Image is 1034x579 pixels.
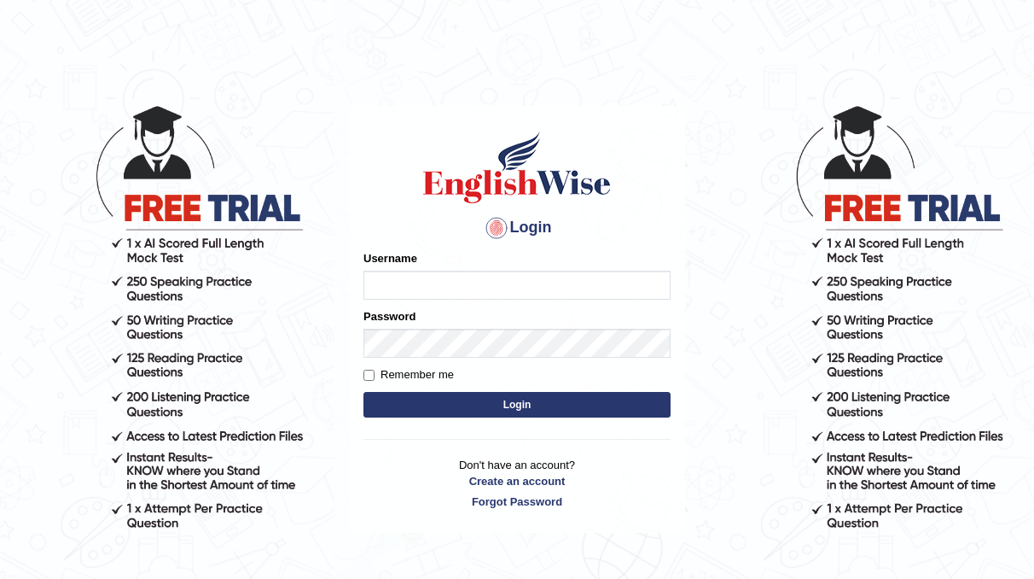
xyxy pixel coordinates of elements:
[363,457,671,510] p: Don't have an account?
[363,370,375,381] input: Remember me
[363,494,671,510] a: Forgot Password
[420,129,614,206] img: Logo of English Wise sign in for intelligent practice with AI
[363,308,415,325] label: Password
[363,366,454,383] label: Remember me
[363,250,417,266] label: Username
[363,214,671,242] h4: Login
[363,473,671,489] a: Create an account
[363,392,671,418] button: Login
